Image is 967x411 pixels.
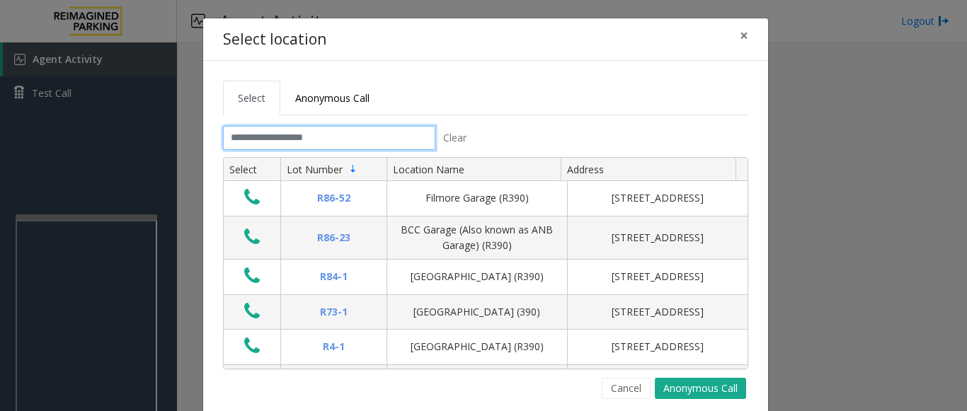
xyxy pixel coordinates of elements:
[396,304,559,320] div: [GEOGRAPHIC_DATA] (390)
[435,126,475,150] button: Clear
[576,304,739,320] div: [STREET_ADDRESS]
[224,158,280,182] th: Select
[576,230,739,245] div: [STREET_ADDRESS]
[576,269,739,284] div: [STREET_ADDRESS]
[224,158,748,369] div: Data table
[602,378,651,399] button: Cancel
[567,163,604,176] span: Address
[655,378,746,399] button: Anonymous Call
[576,339,739,354] div: [STREET_ADDRESS]
[396,339,559,354] div: [GEOGRAPHIC_DATA] (R390)
[576,190,739,206] div: [STREET_ADDRESS]
[348,163,359,175] span: Sortable
[396,269,559,284] div: [GEOGRAPHIC_DATA] (R390)
[396,190,559,206] div: Filmore Garage (R390)
[295,91,370,105] span: Anonymous Call
[393,163,464,176] span: Location Name
[223,81,748,115] ul: Tabs
[290,230,378,245] div: R86-23
[290,269,378,284] div: R84-1
[730,18,758,53] button: Close
[290,304,378,320] div: R73-1
[740,25,748,45] span: ×
[287,163,343,176] span: Lot Number
[290,190,378,206] div: R86-52
[396,222,559,254] div: BCC Garage (Also known as ANB Garage) (R390)
[238,91,265,105] span: Select
[290,339,378,354] div: R4-1
[223,28,326,51] h4: Select location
